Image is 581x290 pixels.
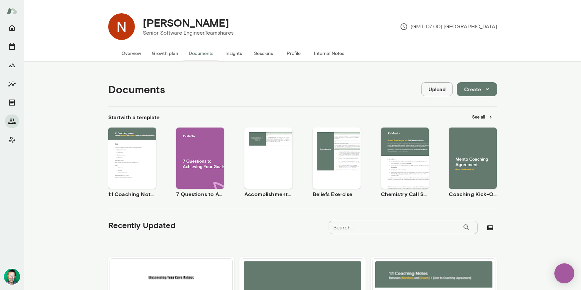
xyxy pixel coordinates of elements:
[219,45,249,61] button: Insights
[5,21,19,35] button: Home
[4,269,20,285] img: Brian Lawrence
[457,82,497,96] button: Create
[5,133,19,146] button: Client app
[108,13,135,40] img: Niles Mcgiver
[400,23,497,31] p: (GMT-07:00) [GEOGRAPHIC_DATA]
[108,113,160,121] h6: Start with a template
[143,29,234,37] p: Senior Software Engineer, Teamshares
[108,83,165,96] h4: Documents
[7,4,17,17] img: Mento
[5,59,19,72] button: Growth Plan
[279,45,309,61] button: Profile
[116,45,146,61] button: Overview
[108,190,156,198] h6: 1:1 Coaching Notes
[183,45,219,61] button: Documents
[244,190,292,198] h6: Accomplishment Tracker
[5,40,19,53] button: Sessions
[5,96,19,109] button: Documents
[146,45,183,61] button: Growth plan
[421,82,453,96] button: Upload
[5,115,19,128] button: Members
[143,16,229,29] h4: [PERSON_NAME]
[313,190,361,198] h6: Beliefs Exercise
[449,190,497,198] h6: Coaching Kick-Off | Coaching Agreement
[468,112,497,122] button: See all
[249,45,279,61] button: Sessions
[381,190,429,198] h6: Chemistry Call Self-Assessment [Coaches only]
[176,190,224,198] h6: 7 Questions to Achieving Your Goals
[309,45,350,61] button: Internal Notes
[108,220,175,230] h5: Recently Updated
[5,77,19,91] button: Insights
